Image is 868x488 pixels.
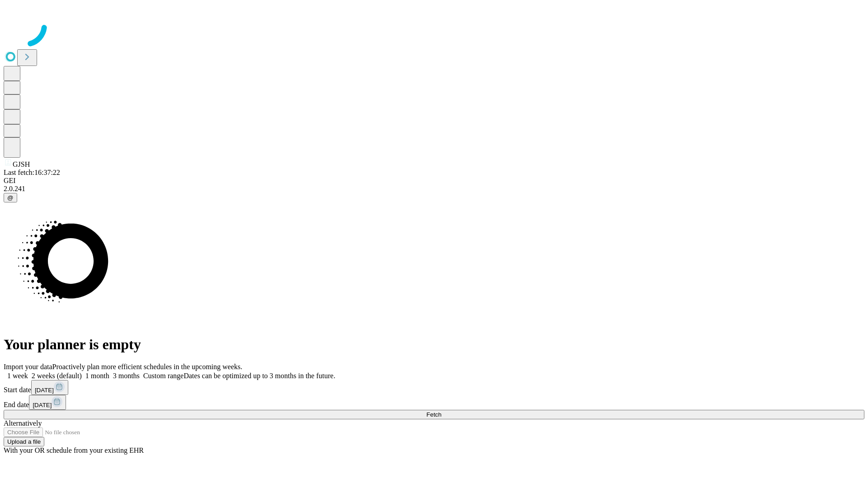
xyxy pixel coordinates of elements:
[4,419,42,427] span: Alternatively
[426,411,441,418] span: Fetch
[4,363,52,371] span: Import your data
[4,169,60,176] span: Last fetch: 16:37:22
[4,410,864,419] button: Fetch
[52,363,242,371] span: Proactively plan more efficient schedules in the upcoming weeks.
[13,160,30,168] span: GJSH
[4,336,864,353] h1: Your planner is empty
[113,372,140,380] span: 3 months
[29,395,66,410] button: [DATE]
[7,194,14,201] span: @
[32,372,82,380] span: 2 weeks (default)
[4,177,864,185] div: GEI
[4,446,144,454] span: With your OR schedule from your existing EHR
[4,185,864,193] div: 2.0.241
[4,437,44,446] button: Upload a file
[7,372,28,380] span: 1 week
[35,387,54,394] span: [DATE]
[143,372,184,380] span: Custom range
[33,402,52,408] span: [DATE]
[85,372,109,380] span: 1 month
[31,380,68,395] button: [DATE]
[4,395,864,410] div: End date
[4,193,17,202] button: @
[4,380,864,395] div: Start date
[184,372,335,380] span: Dates can be optimized up to 3 months in the future.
